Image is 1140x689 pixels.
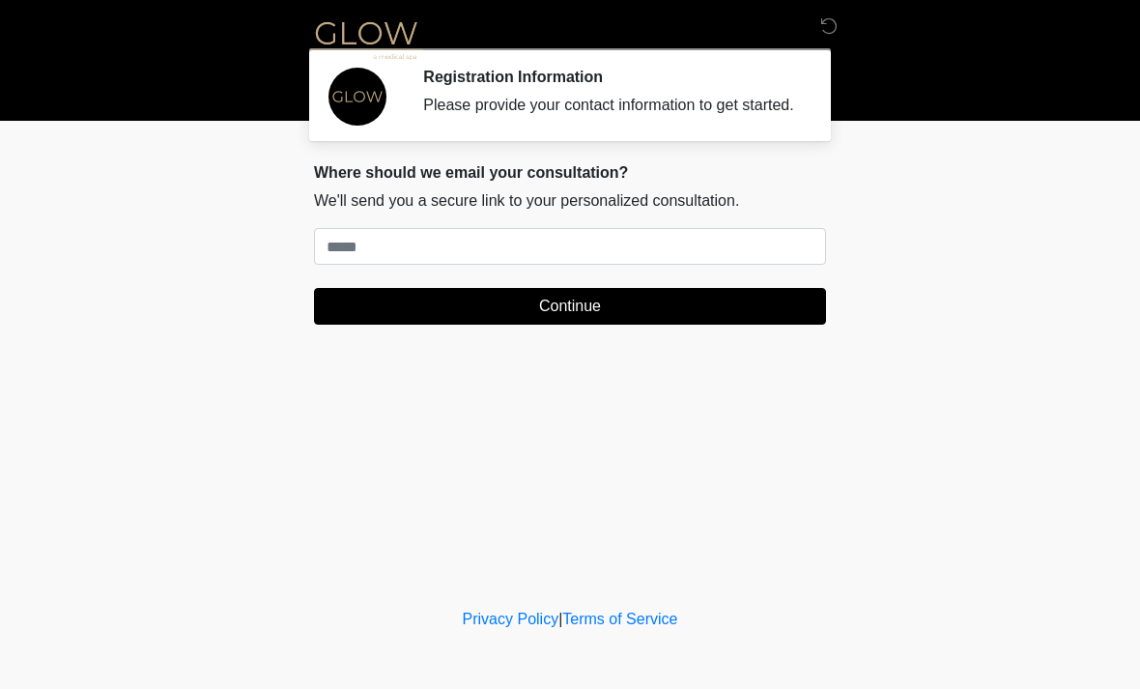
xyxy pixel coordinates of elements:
[463,611,559,627] a: Privacy Policy
[423,94,797,117] div: Please provide your contact information to get started.
[558,611,562,627] a: |
[314,189,826,213] p: We'll send you a secure link to your personalized consultation.
[314,163,826,182] h2: Where should we email your consultation?
[314,288,826,325] button: Continue
[562,611,677,627] a: Terms of Service
[295,14,438,64] img: Glow Medical Spa Logo
[328,68,386,126] img: Agent Avatar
